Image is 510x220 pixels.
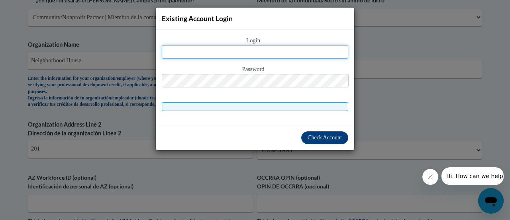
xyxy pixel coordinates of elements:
[301,131,348,144] button: Check Account
[162,36,348,45] span: Login
[441,167,504,185] iframe: Message from company
[308,135,342,141] span: Check Account
[162,14,233,23] span: Existing Account Login
[162,65,348,74] span: Password
[5,6,65,12] span: Hi. How can we help?
[422,169,438,185] iframe: Close message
